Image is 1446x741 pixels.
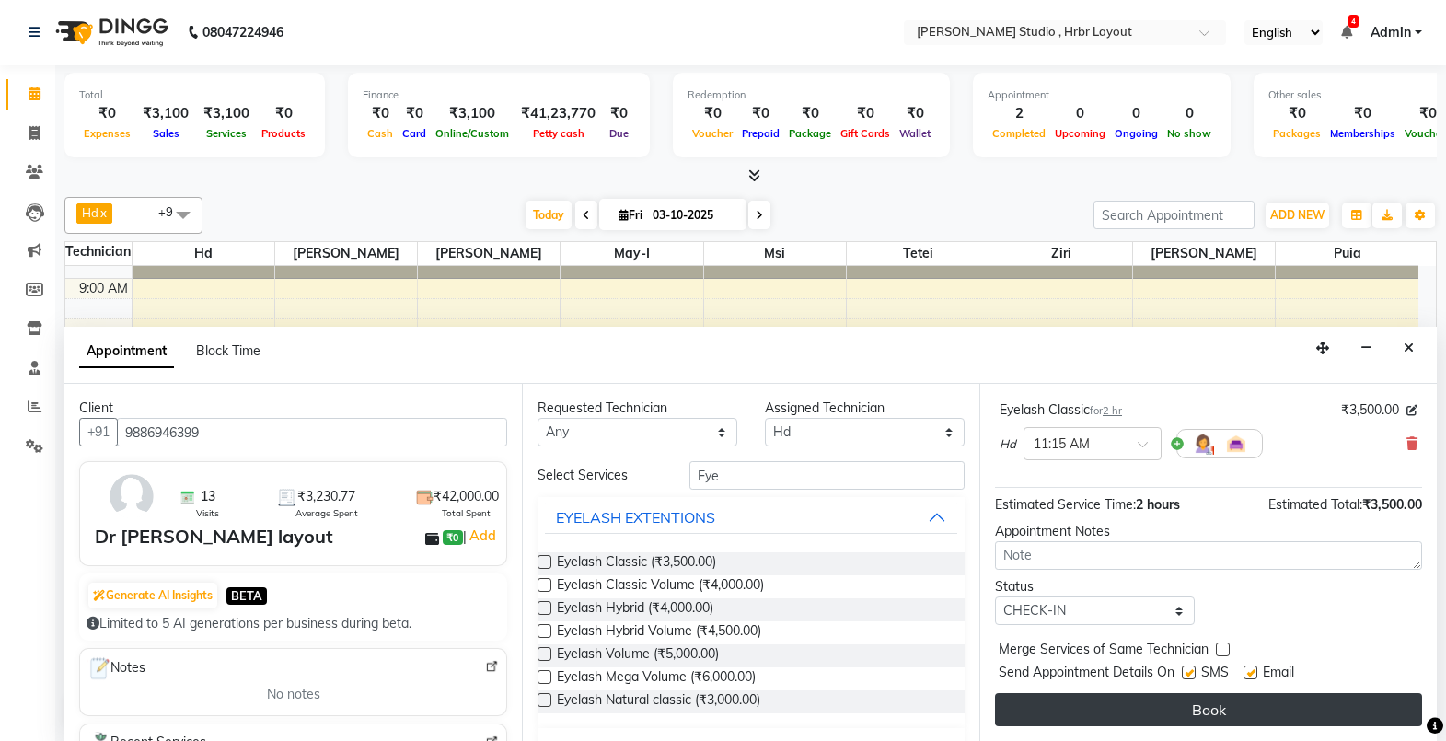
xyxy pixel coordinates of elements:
span: Visits [196,506,219,520]
div: ₹0 [784,103,836,124]
div: ₹0 [688,103,737,124]
span: [PERSON_NAME] [1133,242,1275,265]
div: Redemption [688,87,935,103]
span: Total Spent [442,506,491,520]
span: Sales [148,127,184,140]
span: Prepaid [737,127,784,140]
span: Gift Cards [836,127,895,140]
span: Products [257,127,310,140]
span: Memberships [1325,127,1400,140]
span: Services [202,127,251,140]
span: ₹3,500.00 [1341,400,1399,420]
div: ₹0 [737,103,784,124]
span: Puia [1276,242,1418,265]
input: Search by service name [689,461,965,490]
span: Voucher [688,127,737,140]
span: 13 [201,487,215,506]
button: +91 [79,418,118,446]
span: Fri [614,208,647,222]
button: Book [995,693,1422,726]
span: Completed [988,127,1050,140]
b: 08047224946 [202,6,283,58]
span: Wallet [895,127,935,140]
span: Cash [363,127,398,140]
div: ₹41,23,770 [514,103,603,124]
span: 4 [1348,15,1359,28]
span: Average Spent [295,506,358,520]
img: Interior.png [1225,433,1247,455]
span: Estimated Service Time: [995,496,1136,513]
span: Hd [133,242,274,265]
span: Tetei [847,242,989,265]
span: Upcoming [1050,127,1110,140]
div: Total [79,87,310,103]
div: ₹0 [79,103,135,124]
span: Merge Services of Same Technician [999,640,1209,663]
span: Today [526,201,572,229]
span: Hd [1000,435,1016,454]
span: Packages [1268,127,1325,140]
span: ADD NEW [1270,208,1325,222]
span: ₹3,230.77 [297,487,355,506]
div: 0 [1163,103,1216,124]
div: ₹3,100 [196,103,257,124]
div: Assigned Technician [765,399,965,418]
div: ₹0 [363,103,398,124]
span: Ziri [989,242,1131,265]
span: May-i [561,242,702,265]
span: Package [784,127,836,140]
span: Card [398,127,431,140]
span: [PERSON_NAME] [275,242,417,265]
div: ₹3,100 [135,103,196,124]
span: Appointment [79,335,174,368]
div: ₹0 [895,103,935,124]
img: avatar [105,469,158,523]
span: Send Appointment Details On [999,663,1174,686]
button: ADD NEW [1266,203,1329,228]
span: 2 hours [1136,496,1180,513]
i: Edit price [1406,405,1417,416]
a: x [98,205,107,220]
div: 9:00 AM [75,279,132,298]
span: BETA [226,587,267,605]
small: for [1090,404,1122,417]
div: Requested Technician [538,399,737,418]
span: Ongoing [1110,127,1163,140]
div: Limited to 5 AI generations per business during beta. [87,614,500,633]
input: 2025-10-03 [647,202,739,229]
span: Hd [82,205,98,220]
span: [PERSON_NAME] [418,242,560,265]
div: 0 [1050,103,1110,124]
div: Technician [65,242,132,261]
span: ₹42,000.00 [434,487,499,506]
div: ₹0 [257,103,310,124]
span: Admin [1371,23,1411,42]
a: 4 [1341,24,1352,41]
span: Online/Custom [431,127,514,140]
div: Eyelash Classic [1000,400,1122,420]
a: Add [467,525,499,547]
div: 2 [988,103,1050,124]
div: Dr [PERSON_NAME] layout [95,523,333,550]
div: Finance [363,87,635,103]
span: Eyelash Natural classic (₹3,000.00) [557,690,760,713]
span: Eyelash Hybrid (₹4,000.00) [557,598,713,621]
span: Eyelash Classic (₹3,500.00) [557,552,716,575]
span: Estimated Total: [1268,496,1362,513]
button: Close [1395,334,1422,363]
button: EYELASH EXTENTIONS [545,501,957,534]
span: No show [1163,127,1216,140]
div: ₹0 [1325,103,1400,124]
span: Notes [87,656,145,680]
span: Msi [704,242,846,265]
div: 0 [1110,103,1163,124]
span: Block Time [196,342,260,359]
span: Eyelash Classic Volume (₹4,000.00) [557,575,764,598]
span: No notes [267,685,320,704]
div: ₹0 [398,103,431,124]
span: Expenses [79,127,135,140]
div: EYELASH EXTENTIONS [556,506,715,528]
div: ₹0 [836,103,895,124]
div: ₹0 [1268,103,1325,124]
div: ₹0 [603,103,635,124]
